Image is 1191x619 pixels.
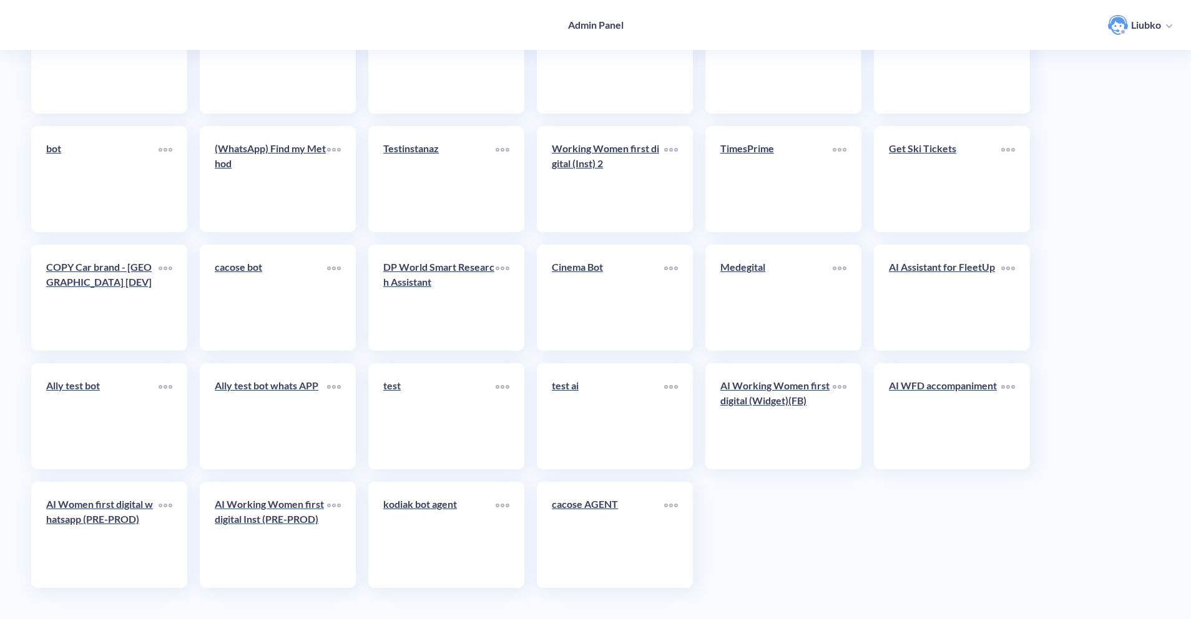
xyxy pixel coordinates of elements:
[383,260,496,336] a: DP World Smart Research Assistant
[552,378,664,454] a: test ai
[383,260,496,290] p: DP World Smart Research Assistant
[383,497,496,573] a: kodiak bot agent
[215,260,327,336] a: cacose bot
[46,260,159,290] p: COPY Car brand - [GEOGRAPHIC_DATA] [DEV]
[889,378,1001,454] a: AI WFD accompaniment
[1131,18,1161,32] p: Liubko
[215,378,327,393] p: Ally test bot whats APP
[215,260,327,275] p: cacose bot
[552,497,664,512] p: cacose AGENT
[720,260,833,336] a: Medegital
[720,22,833,99] a: bot1
[215,141,327,171] p: (WhatsApp) Find my Method
[383,141,496,217] a: Testinstanaz
[889,378,1001,393] p: AI WFD accompaniment
[215,141,327,217] a: (WhatsApp) Find my Method
[720,141,833,156] p: TimesPrime
[720,378,833,408] p: AI Working Women first digital (Widget)(FB)
[383,497,496,512] p: kodiak bot agent
[552,141,664,217] a: Working Women first digital (Inst) 2
[552,497,664,573] a: cacose AGENT
[46,260,159,336] a: COPY Car brand - [GEOGRAPHIC_DATA] [DEV]
[46,497,159,527] p: AI Women first digital whatsapp (PRE-PROD)
[568,19,624,31] h4: Admin Panel
[720,141,833,217] a: TimesPrime
[889,260,1001,275] p: AI Assistant for FleetUp
[383,378,496,454] a: test
[552,141,664,171] p: Working Women first digital (Inst) 2
[552,378,664,393] p: test ai
[720,378,833,454] a: AI Working Women first digital (Widget)(FB)
[552,260,664,275] p: Cinema Bot
[46,141,159,156] p: bot
[889,141,1001,156] p: Get Ski Tickets
[215,22,327,99] a: [DOMAIN_NAME]
[46,22,159,99] a: Restaurant Test chatbot
[383,141,496,156] p: Testinstanaz
[215,378,327,454] a: Ally test bot whats APP
[552,22,664,99] a: 1
[215,497,327,573] a: AI Working Women first digital Inst (PRE-PROD)
[889,260,1001,336] a: AI Assistant for FleetUp
[889,22,1001,99] a: Find my Method
[46,141,159,217] a: bot
[46,378,159,393] p: Ally test bot
[46,497,159,573] a: AI Women first digital whatsapp (PRE-PROD)
[215,497,327,527] p: AI Working Women first digital Inst (PRE-PROD)
[720,260,833,275] p: Medegital
[552,260,664,336] a: Cinema Bot
[889,141,1001,217] a: Get Ski Tickets
[46,378,159,454] a: Ally test bot
[1108,15,1128,35] img: user photo
[383,378,496,393] p: test
[1102,14,1179,36] button: user photoLiubko
[383,22,496,99] a: COP28 AI Assistant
